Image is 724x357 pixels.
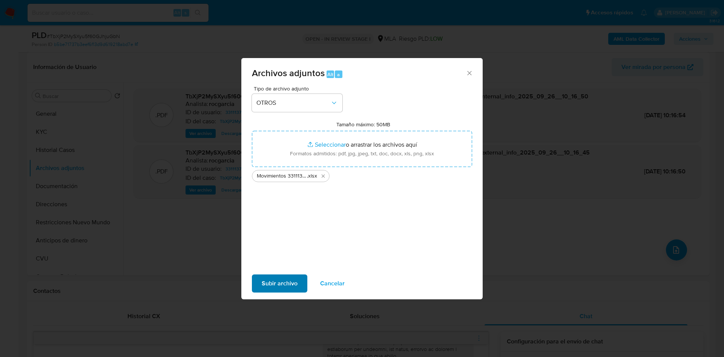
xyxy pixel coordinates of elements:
[252,274,307,293] button: Subir archivo
[257,172,307,180] span: Movimientos 331113725
[256,99,330,107] span: OTROS
[310,274,354,293] button: Cancelar
[252,167,472,182] ul: Archivos seleccionados
[262,275,298,292] span: Subir archivo
[466,69,472,76] button: Cerrar
[254,86,344,91] span: Tipo de archivo adjunto
[337,71,340,78] span: a
[327,71,333,78] span: Alt
[320,275,345,292] span: Cancelar
[252,66,325,80] span: Archivos adjuntos
[336,121,390,128] label: Tamaño máximo: 50MB
[307,172,317,180] span: .xlsx
[252,94,342,112] button: OTROS
[319,172,328,181] button: Eliminar Movimientos 331113725.xlsx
